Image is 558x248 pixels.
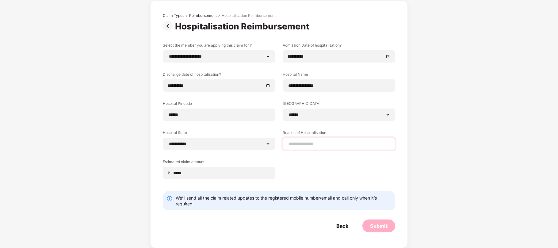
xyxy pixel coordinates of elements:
span: ₹ [168,170,173,176]
label: Discharge date of hospitalisation? [163,72,275,79]
label: Hospital Pincode [163,101,275,109]
div: > [185,13,188,18]
div: > [218,13,220,18]
img: svg+xml;base64,PHN2ZyBpZD0iSW5mby0yMHgyMCIgeG1sbnM9Imh0dHA6Ly93d3cudzMub3JnLzIwMDAvc3ZnIiB3aWR0aD... [166,196,173,202]
label: Admission Date of hospitalisation? [283,43,395,50]
div: We’ll send all the claim related updates to the registered mobile number/email and call only when... [176,195,392,207]
label: Hospital State [163,130,275,138]
div: Hospitalisation Reimbursement [222,13,276,18]
label: [GEOGRAPHIC_DATA] [283,101,395,109]
div: Submit [370,223,388,229]
div: Back [336,223,348,229]
div: Hospitalisation Reimbursement [175,21,312,32]
div: Reimbursement [189,13,217,18]
label: Hospital Name [283,72,395,79]
label: Select the member you are applying this claim for ? [163,43,275,50]
label: Estimated claim amount [163,159,275,167]
div: Claim Types [163,13,184,18]
img: svg+xml;base64,PHN2ZyBpZD0iUHJldi0zMngzMiIgeG1sbnM9Imh0dHA6Ly93d3cudzMub3JnLzIwMDAvc3ZnIiB3aWR0aD... [163,21,175,31]
label: Reason of Hospitalisation [283,130,395,138]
